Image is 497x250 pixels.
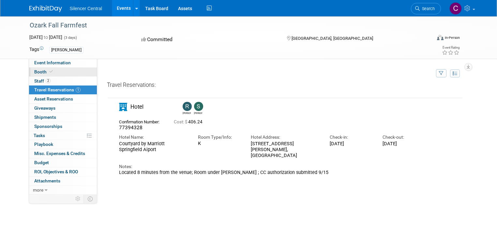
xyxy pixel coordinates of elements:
td: Tags [29,46,43,54]
span: more [33,187,43,193]
div: Check-out: [383,134,426,140]
div: Confirmation Number: [119,117,164,125]
a: Giveaways [29,104,97,113]
span: Hotel [130,103,143,110]
div: Notes: [119,164,426,170]
a: Booth [29,68,97,76]
span: Playbook [34,142,53,147]
img: ExhibitDay [29,6,62,12]
div: Check-in: [330,134,373,140]
span: [GEOGRAPHIC_DATA], [GEOGRAPHIC_DATA] [292,36,373,41]
span: Giveaways [34,105,55,111]
span: Tasks [34,133,45,138]
i: Filter by Traveler [439,71,444,76]
div: Courtyard by Marriott Springfield Aiport [119,141,188,153]
span: Budget [34,160,49,165]
a: Asset Reservations [29,95,97,103]
a: ROI, Objectives & ROO [29,167,97,176]
span: ROI, Objectives & ROO [34,169,78,174]
span: to [43,35,49,40]
a: Tasks [29,131,97,140]
div: Rob Young [183,111,191,115]
span: Travel Reservations [34,87,81,92]
span: Staff [34,78,51,84]
span: Misc. Expenses & Credits [34,151,85,156]
div: Rob Young [181,102,192,115]
div: [DATE] [383,141,426,147]
div: Room Type/Info: [198,134,241,140]
td: Personalize Event Tab Strip [72,195,84,203]
span: Search [420,6,435,11]
a: Staff2 [29,77,97,86]
a: Shipments [29,113,97,122]
td: Toggle Event Tabs [83,195,97,203]
i: Booth reservation complete [50,70,53,73]
a: Playbook [29,140,97,149]
div: Hotel Address: [251,134,320,140]
div: K [198,141,241,147]
div: [PERSON_NAME] [49,47,83,54]
span: 2 [46,78,51,83]
div: Sarah Young [192,102,204,115]
span: Shipments [34,115,56,120]
img: Format-Inperson.png [437,35,444,40]
a: Budget [29,158,97,167]
div: [DATE] [330,141,373,147]
span: Attachments [34,178,60,183]
span: [DATE] [DATE] [29,35,62,40]
a: more [29,186,97,195]
span: Booth [34,69,54,74]
i: Hotel [119,103,127,111]
span: Asset Reservations [34,96,73,102]
div: Committed [139,34,276,45]
span: Sponsorships [34,124,62,129]
span: 406.24 [174,119,205,124]
div: Ozark Fall Farmfest [27,20,423,31]
span: 1 [76,87,81,92]
a: Event Information [29,58,97,67]
a: Search [411,3,441,14]
div: Sarah Young [194,111,202,115]
div: [STREET_ADDRESS][PERSON_NAME], [GEOGRAPHIC_DATA] [251,141,320,159]
span: 77394328 [119,125,143,131]
span: Event Information [34,60,71,65]
img: Carin Froehlich [449,2,462,15]
img: Sarah Young [194,102,203,111]
a: Misc. Expenses & Credits [29,149,97,158]
a: Attachments [29,177,97,185]
div: Event Rating [442,46,459,49]
span: Silencer Central [70,6,102,11]
div: Located 8 minutes from the venue; Room under [PERSON_NAME] ; CC authorization submitted 9/15 [119,170,426,176]
div: Travel Reservations: [107,81,463,91]
img: Rob Young [183,102,192,111]
a: Sponsorships [29,122,97,131]
div: Hotel Name: [119,134,188,140]
div: Event Format [396,34,460,44]
span: Cost: $ [174,119,188,124]
a: Travel Reservations1 [29,86,97,94]
div: In-Person [444,35,460,40]
span: (3 days) [63,36,77,40]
